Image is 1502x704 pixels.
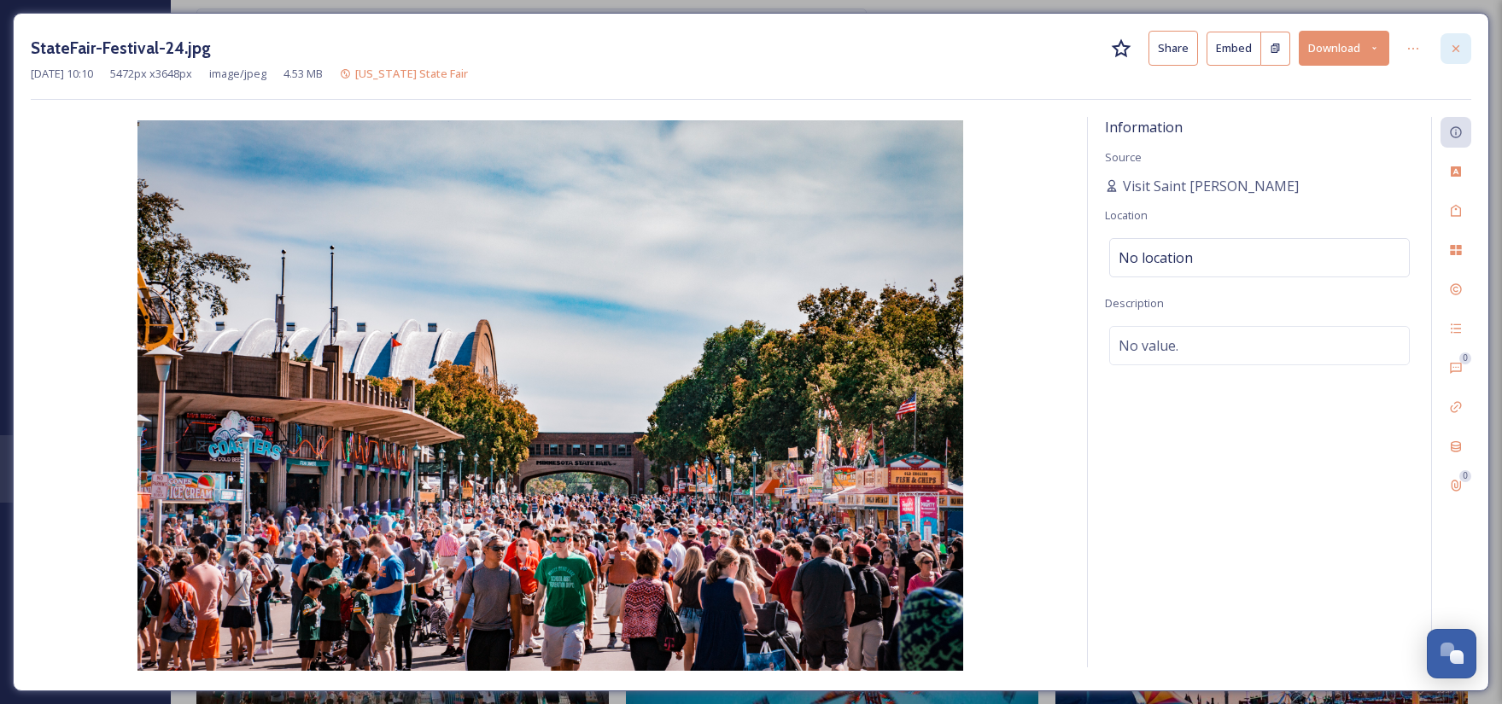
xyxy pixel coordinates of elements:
[1459,470,1471,482] div: 0
[1459,352,1471,364] div: 0
[1105,149,1142,165] span: Source
[110,66,192,82] span: 5472 px x 3648 px
[1105,295,1164,311] span: Description
[1299,31,1389,66] button: Download
[1123,176,1299,196] span: Visit Saint [PERSON_NAME]
[1119,335,1178,356] span: No value.
[1105,118,1183,137] span: Information
[1119,247,1193,268] span: No location
[31,66,93,82] span: [DATE] 10:10
[1105,207,1148,223] span: Location
[283,66,323,82] span: 4.53 MB
[1148,31,1198,66] button: Share
[31,120,1070,671] img: 5-wl-42aa61f0-7be0-4b9f-a7bf-4735ef8eefce.jpg
[31,36,211,61] h3: StateFair-Festival-24.jpg
[1427,629,1476,678] button: Open Chat
[355,66,468,81] span: [US_STATE] State Fair
[209,66,266,82] span: image/jpeg
[1207,32,1261,66] button: Embed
